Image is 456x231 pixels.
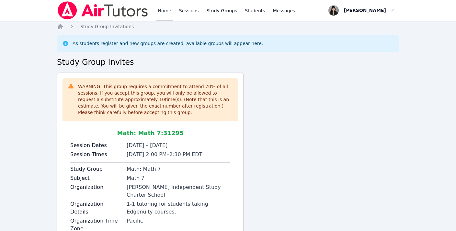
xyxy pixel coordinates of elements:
[80,23,134,30] a: Study Group Invitations
[273,7,295,14] span: Messages
[127,142,167,148] span: [DATE] – [DATE]
[127,217,230,225] div: Pacific
[127,200,230,216] div: 1-1 tutoring for students taking Edgenuity courses.
[127,183,230,199] div: [PERSON_NAME] Independent Study Charter School
[78,83,233,116] div: WARNING: This group requires a commitment to attend 70 % of all sessions. If you accept this grou...
[117,130,183,136] span: Math: Math 7 : 31295
[167,151,169,157] span: –
[70,183,123,191] label: Organization
[70,142,123,149] label: Session Dates
[70,151,123,158] label: Session Times
[127,174,230,182] div: Math 7
[127,165,230,173] div: Math: Math 7
[73,40,263,47] div: As students register and new groups are created, available groups will appear here.
[80,24,134,29] span: Study Group Invitations
[70,174,123,182] label: Subject
[57,23,399,30] nav: Breadcrumb
[57,1,149,19] img: Air Tutors
[70,165,123,173] label: Study Group
[57,57,399,67] h2: Study Group Invites
[70,200,123,216] label: Organization Details
[127,151,230,158] li: [DATE] 2:00 PM 2:30 PM EDT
